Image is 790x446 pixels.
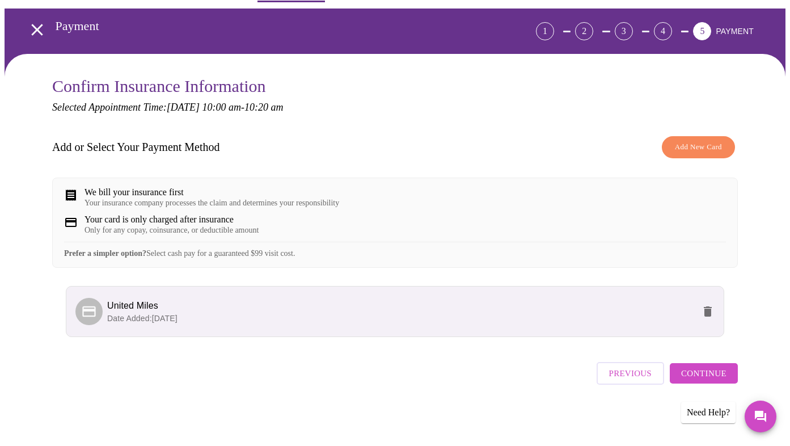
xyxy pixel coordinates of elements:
[716,27,754,36] span: PAYMENT
[575,22,593,40] div: 2
[536,22,554,40] div: 1
[693,22,711,40] div: 5
[52,141,220,154] h3: Add or Select Your Payment Method
[681,366,726,381] span: Continue
[56,19,473,33] h3: Payment
[85,199,339,208] div: Your insurance company processes the claim and determines your responsibility
[20,13,54,47] button: open drawer
[609,366,652,381] span: Previous
[64,249,146,258] strong: Prefer a simpler option?
[52,77,738,96] h3: Confirm Insurance Information
[681,402,736,423] div: Need Help?
[597,362,664,385] button: Previous
[64,242,726,258] div: Select cash pay for a guaranteed $99 visit cost.
[662,136,735,158] button: Add New Card
[85,226,259,235] div: Only for any copay, coinsurance, or deductible amount
[745,401,776,432] button: Messages
[675,141,722,154] span: Add New Card
[85,214,259,225] div: Your card is only charged after insurance
[694,298,721,325] button: delete
[107,314,178,323] span: Date Added: [DATE]
[670,363,738,384] button: Continue
[615,22,633,40] div: 3
[654,22,672,40] div: 4
[85,187,339,197] div: We bill your insurance first
[52,102,283,113] em: Selected Appointment Time: [DATE] 10:00 am - 10:20 am
[107,301,158,310] span: United Miles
